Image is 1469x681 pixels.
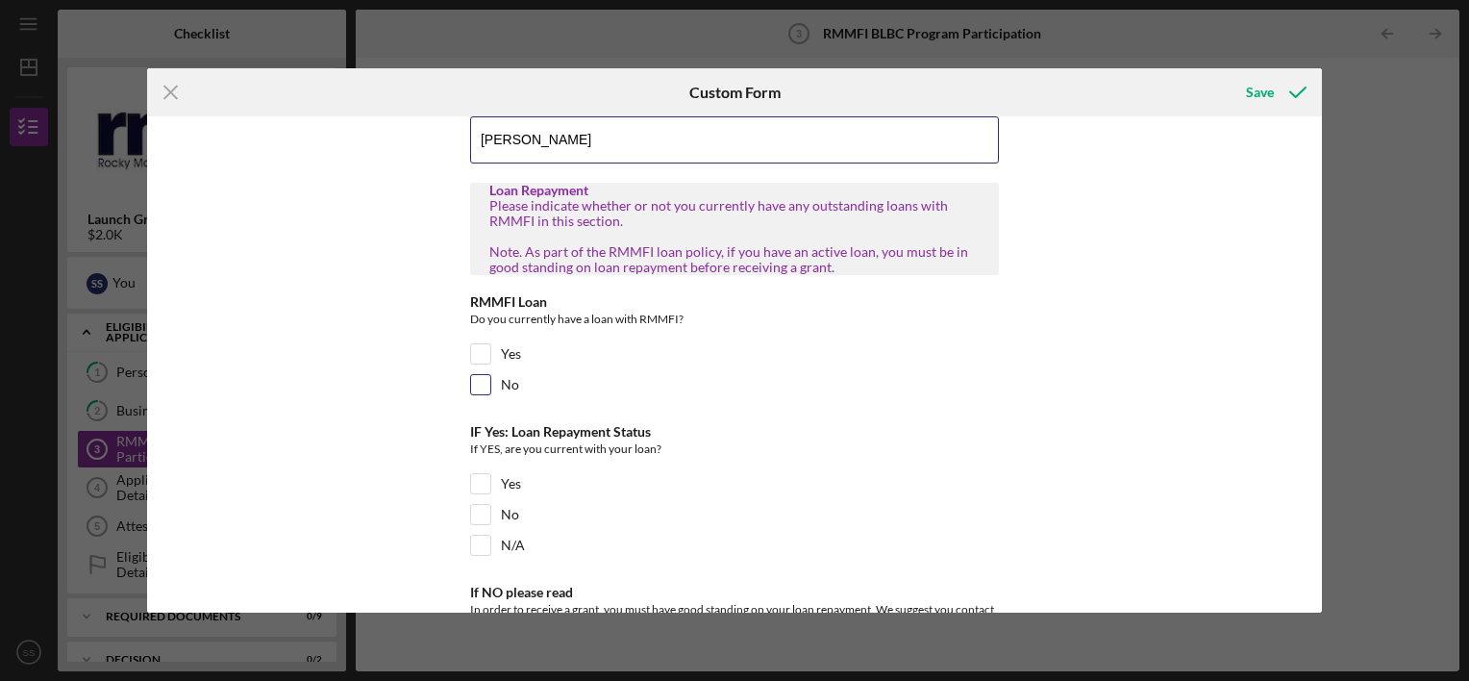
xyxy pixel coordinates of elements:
[470,294,999,310] div: RMMFI Loan
[501,344,521,364] label: Yes
[689,84,781,101] h6: Custom Form
[1246,73,1274,112] div: Save
[501,536,525,555] label: N/A
[489,198,980,275] div: Please indicate whether or not you currently have any outstanding loans with RMMFI in this sectio...
[1227,73,1322,112] button: Save
[470,440,999,464] div: If YES, are you current with your loan?
[501,505,519,524] label: No
[489,183,980,198] div: Loan Repayment
[501,375,519,394] label: No
[470,600,999,643] div: In order to receive a grant, you must have good standing on your loan repayment. We suggest you c...
[470,585,999,600] div: If NO please read
[501,474,521,493] label: Yes
[470,424,999,440] div: IF Yes: Loan Repayment Status
[470,310,999,334] div: Do you currently have a loan with RMMFI?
